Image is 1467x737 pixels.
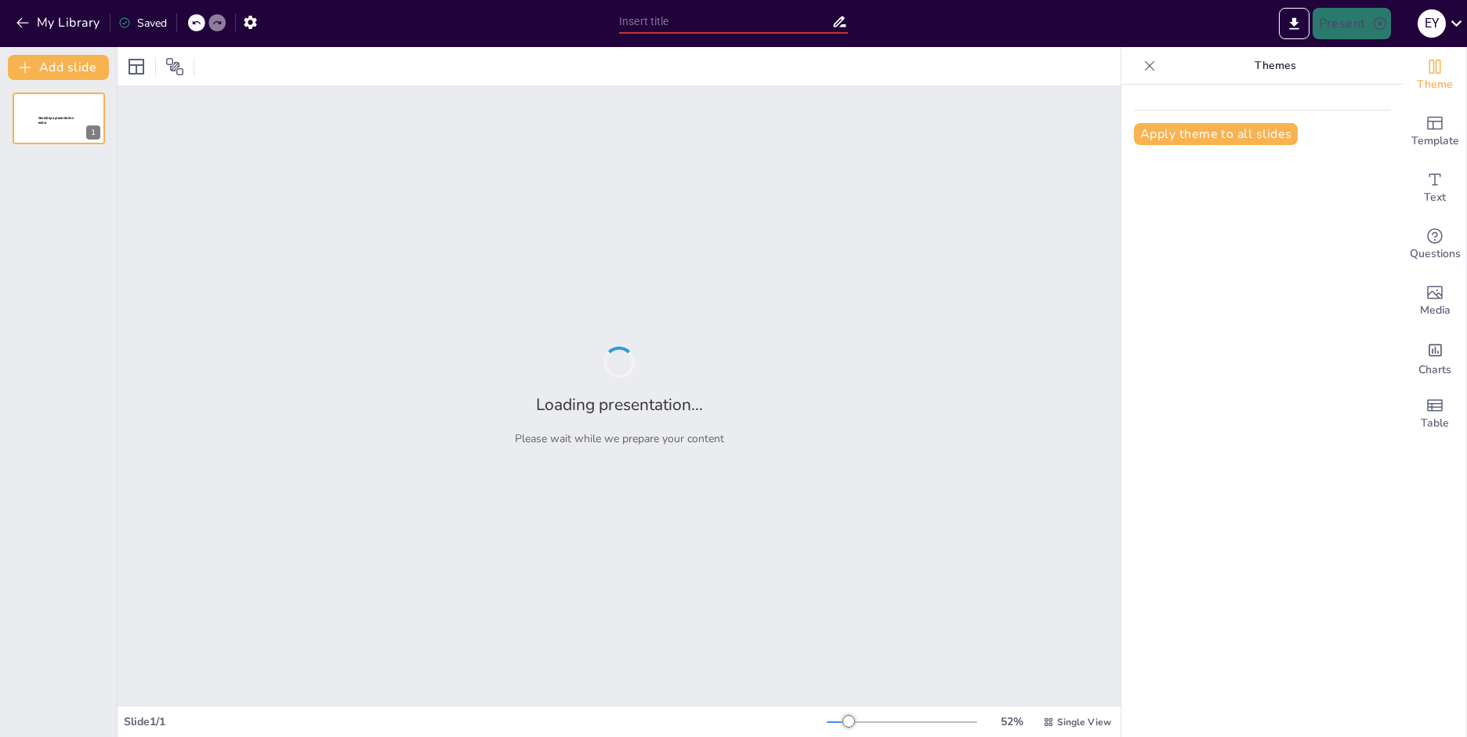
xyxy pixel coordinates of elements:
div: Add a table [1404,386,1466,442]
div: Sendsteps presentation editor1 [13,93,105,144]
div: Add ready made slides [1404,103,1466,160]
div: Slide 1 / 1 [124,714,827,729]
span: Media [1420,302,1451,319]
div: Add images, graphics, shapes or video [1404,273,1466,329]
button: Add slide [8,55,109,80]
div: Layout [124,54,149,79]
span: Table [1421,415,1449,432]
h2: Loading presentation... [536,394,703,416]
p: Themes [1162,47,1388,85]
div: Change the overall theme [1404,47,1466,103]
div: Get real-time input from your audience [1404,216,1466,273]
span: Charts [1418,361,1451,379]
p: Please wait while we prepare your content [515,431,724,446]
button: E Y [1418,8,1446,39]
span: Single View [1057,716,1111,728]
input: Insert title [619,10,831,33]
div: 1 [86,125,100,140]
button: Present [1313,8,1391,39]
div: Saved [118,16,167,31]
span: Sendsteps presentation editor [38,116,74,125]
span: Template [1411,133,1459,150]
span: Questions [1410,245,1461,263]
div: 52 % [993,714,1031,729]
span: Text [1424,189,1446,206]
span: Theme [1417,76,1453,93]
button: Apply theme to all slides [1134,123,1298,145]
div: E Y [1418,9,1446,38]
button: My Library [12,10,107,35]
span: Position [165,57,184,76]
button: Export to PowerPoint [1279,8,1309,39]
div: Add text boxes [1404,160,1466,216]
div: Add charts and graphs [1404,329,1466,386]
